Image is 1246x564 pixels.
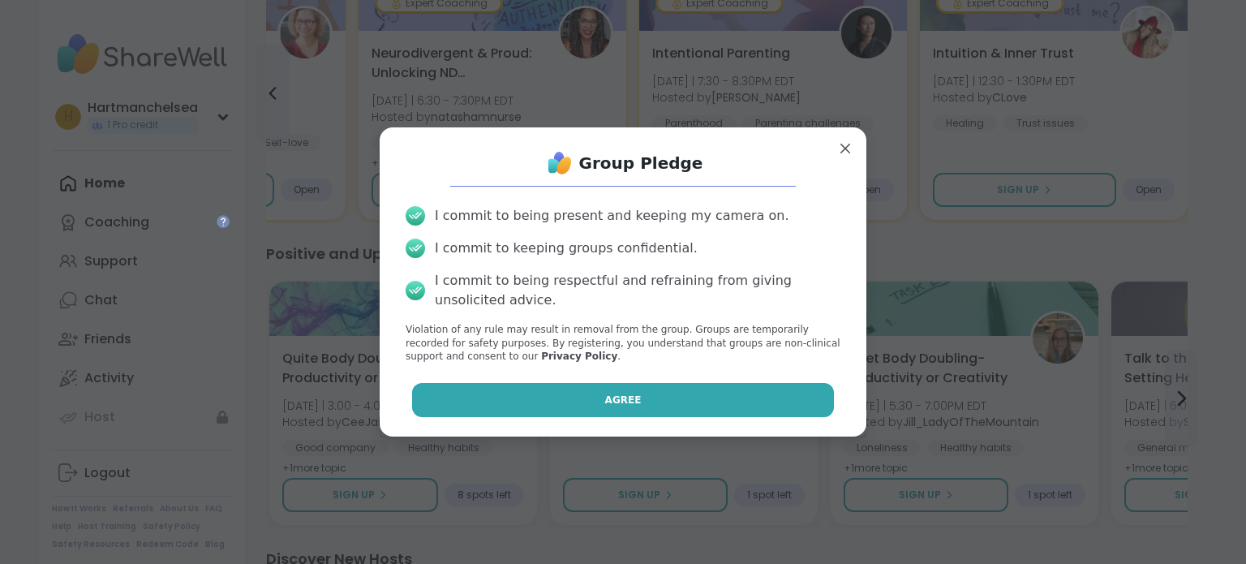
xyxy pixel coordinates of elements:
div: I commit to being present and keeping my camera on. [435,206,788,226]
a: Privacy Policy [541,351,617,362]
div: I commit to being respectful and refraining from giving unsolicited advice. [435,271,840,310]
button: Agree [412,383,835,417]
iframe: Spotlight [217,215,230,228]
img: ShareWell Logo [544,147,576,179]
span: Agree [605,393,642,407]
p: Violation of any rule may result in removal from the group. Groups are temporarily recorded for s... [406,323,840,364]
h1: Group Pledge [579,152,703,174]
div: I commit to keeping groups confidential. [435,239,698,258]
